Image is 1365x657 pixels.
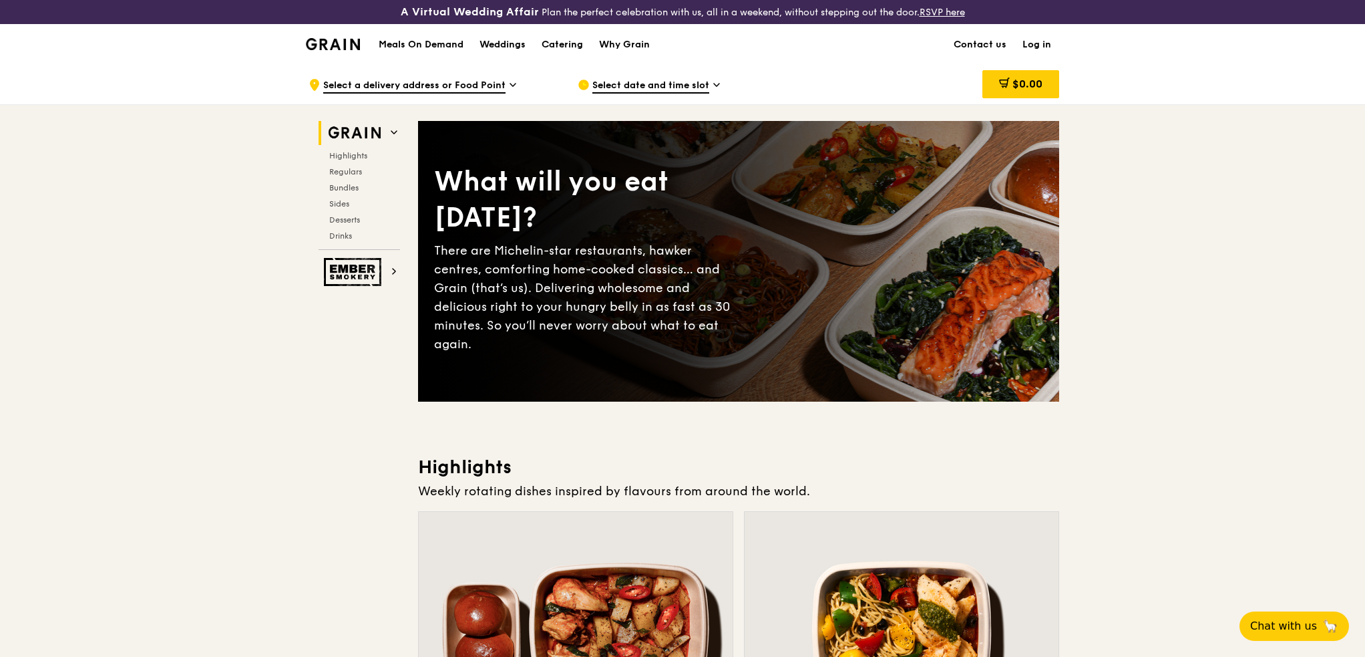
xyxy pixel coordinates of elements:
[329,183,359,192] span: Bundles
[418,455,1059,479] h3: Highlights
[1239,612,1349,641] button: Chat with us🦙
[1250,618,1317,634] span: Chat with us
[434,241,739,354] div: There are Michelin-star restaurants, hawker centres, comforting home-cooked classics… and Grain (...
[324,121,385,145] img: Grain web logo
[306,38,360,50] img: Grain
[1322,618,1338,634] span: 🦙
[542,25,583,65] div: Catering
[298,5,1067,19] div: Plan the perfect celebration with us, all in a weekend, without stepping out the door.
[920,7,965,18] a: RSVP here
[534,25,591,65] a: Catering
[306,23,360,63] a: GrainGrain
[1012,78,1042,90] span: $0.00
[324,258,385,286] img: Ember Smokery web logo
[329,167,362,176] span: Regulars
[329,151,367,160] span: Highlights
[418,482,1059,501] div: Weekly rotating dishes inspired by flavours from around the world.
[329,215,360,225] span: Desserts
[592,79,709,94] span: Select date and time slot
[471,25,534,65] a: Weddings
[329,199,349,209] span: Sides
[323,79,506,94] span: Select a delivery address or Food Point
[479,25,526,65] div: Weddings
[401,5,539,19] h3: A Virtual Wedding Affair
[329,231,352,241] span: Drinks
[599,25,650,65] div: Why Grain
[434,164,739,236] div: What will you eat [DATE]?
[379,38,463,51] h1: Meals On Demand
[946,25,1014,65] a: Contact us
[591,25,658,65] a: Why Grain
[1014,25,1059,65] a: Log in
